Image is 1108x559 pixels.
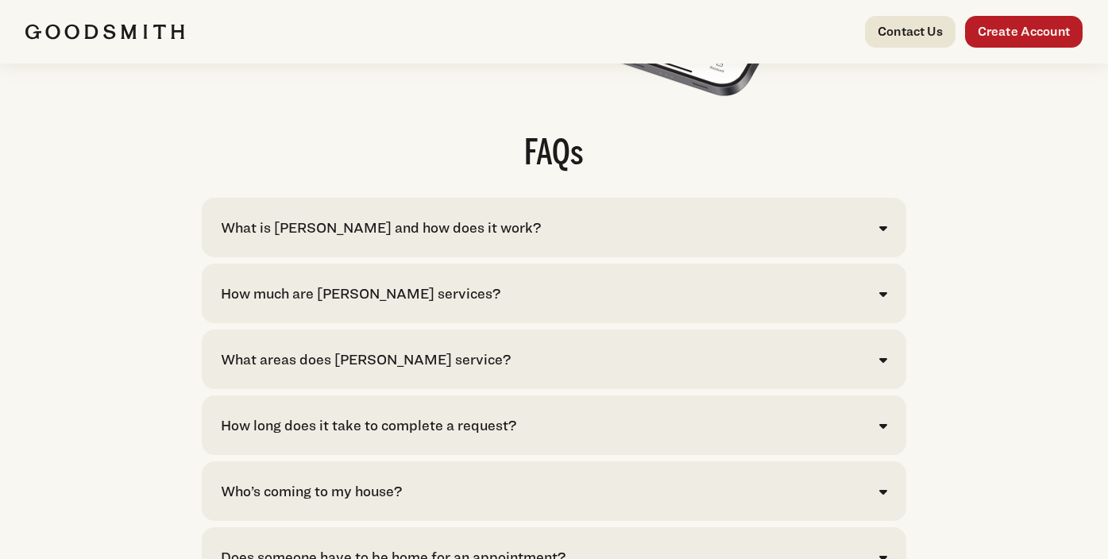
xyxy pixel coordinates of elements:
[202,137,906,172] h2: FAQs
[25,24,184,40] img: Goodsmith
[221,480,402,502] div: Who’s coming to my house?
[221,414,516,436] div: How long does it take to complete a request?
[221,349,511,370] div: What areas does [PERSON_NAME] service?
[221,283,500,304] div: How much are [PERSON_NAME] services?
[865,16,956,48] a: Contact Us
[221,217,541,238] div: What is [PERSON_NAME] and how does it work?
[965,16,1083,48] a: Create Account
